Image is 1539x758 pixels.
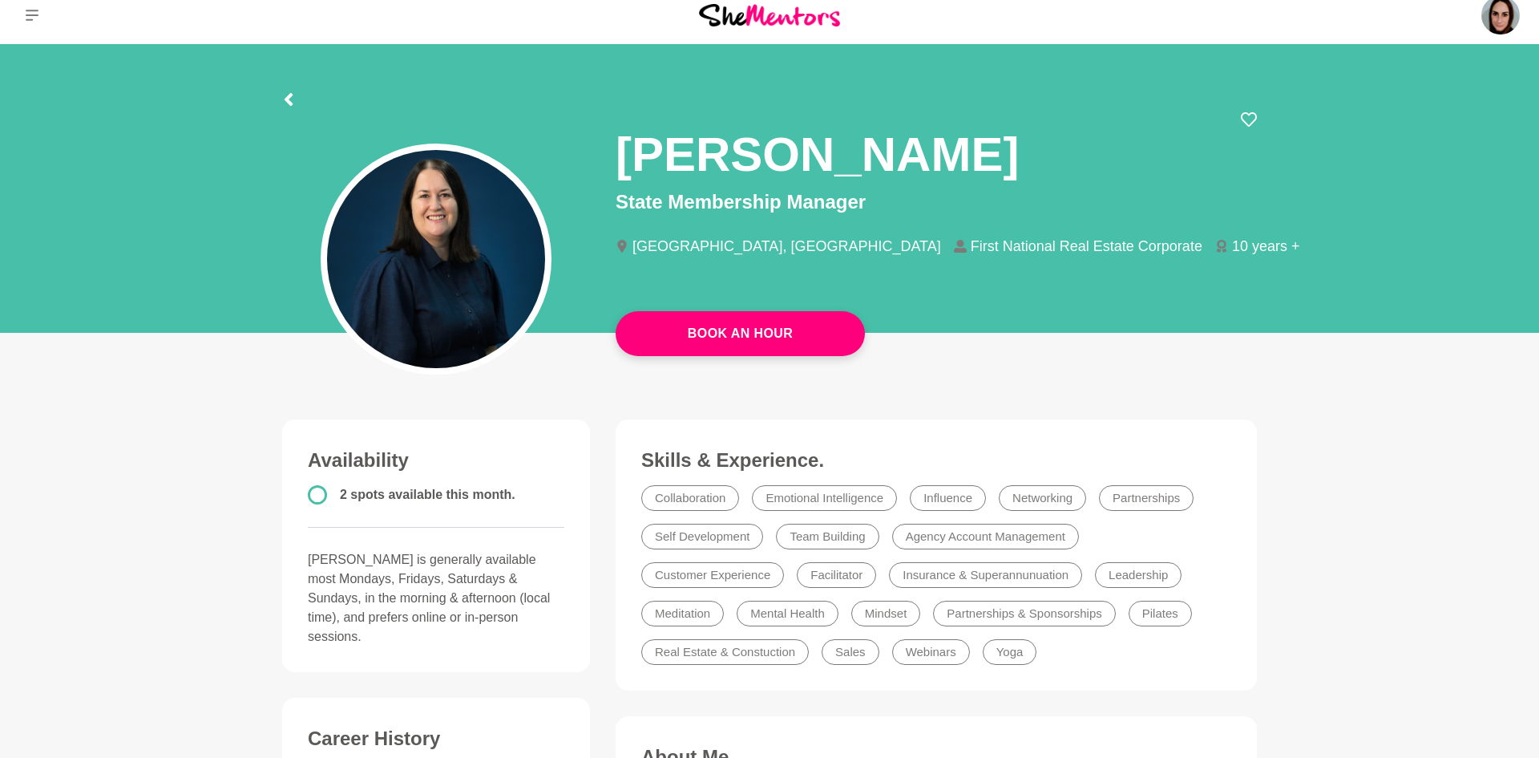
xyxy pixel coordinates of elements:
[616,124,1019,184] h1: [PERSON_NAME]
[954,239,1215,253] li: First National Real Estate Corporate
[340,488,515,501] span: 2 spots available this month.
[1215,239,1313,253] li: 10 years +
[616,188,1257,217] p: State Membership Manager
[699,4,840,26] img: She Mentors Logo
[308,550,564,647] p: [PERSON_NAME] is generally available most Mondays, Fridays, Saturdays & Sundays, in the morning &...
[616,239,954,253] li: [GEOGRAPHIC_DATA], [GEOGRAPHIC_DATA]
[616,311,865,356] a: Book An Hour
[641,448,1231,472] h3: Skills & Experience.
[308,448,564,472] h3: Availability
[308,727,564,751] h3: Career History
